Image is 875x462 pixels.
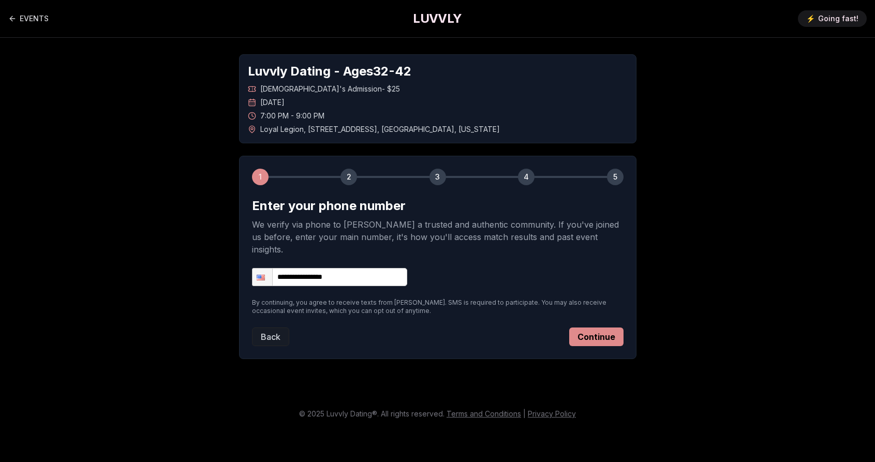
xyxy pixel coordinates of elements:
[413,10,462,27] a: LUVVLY
[569,327,624,346] button: Continue
[607,169,624,185] div: 5
[252,169,269,185] div: 1
[818,13,858,24] span: Going fast!
[806,13,815,24] span: ⚡️
[429,169,446,185] div: 3
[518,169,535,185] div: 4
[248,63,628,80] h1: Luvvly Dating - Ages 32 - 42
[260,97,285,108] span: [DATE]
[260,84,400,94] span: [DEMOGRAPHIC_DATA]'s Admission - $25
[340,169,357,185] div: 2
[523,409,526,418] span: |
[8,8,49,29] a: Back to events
[447,409,521,418] a: Terms and Conditions
[252,198,624,214] h2: Enter your phone number
[253,269,272,286] div: United States: + 1
[252,327,289,346] button: Back
[260,111,324,121] span: 7:00 PM - 9:00 PM
[252,218,624,256] p: We verify via phone to [PERSON_NAME] a trusted and authentic community. If you've joined us befor...
[528,409,576,418] a: Privacy Policy
[252,299,624,315] p: By continuing, you agree to receive texts from [PERSON_NAME]. SMS is required to participate. You...
[260,124,500,135] span: Loyal Legion , [STREET_ADDRESS] , [GEOGRAPHIC_DATA] , [US_STATE]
